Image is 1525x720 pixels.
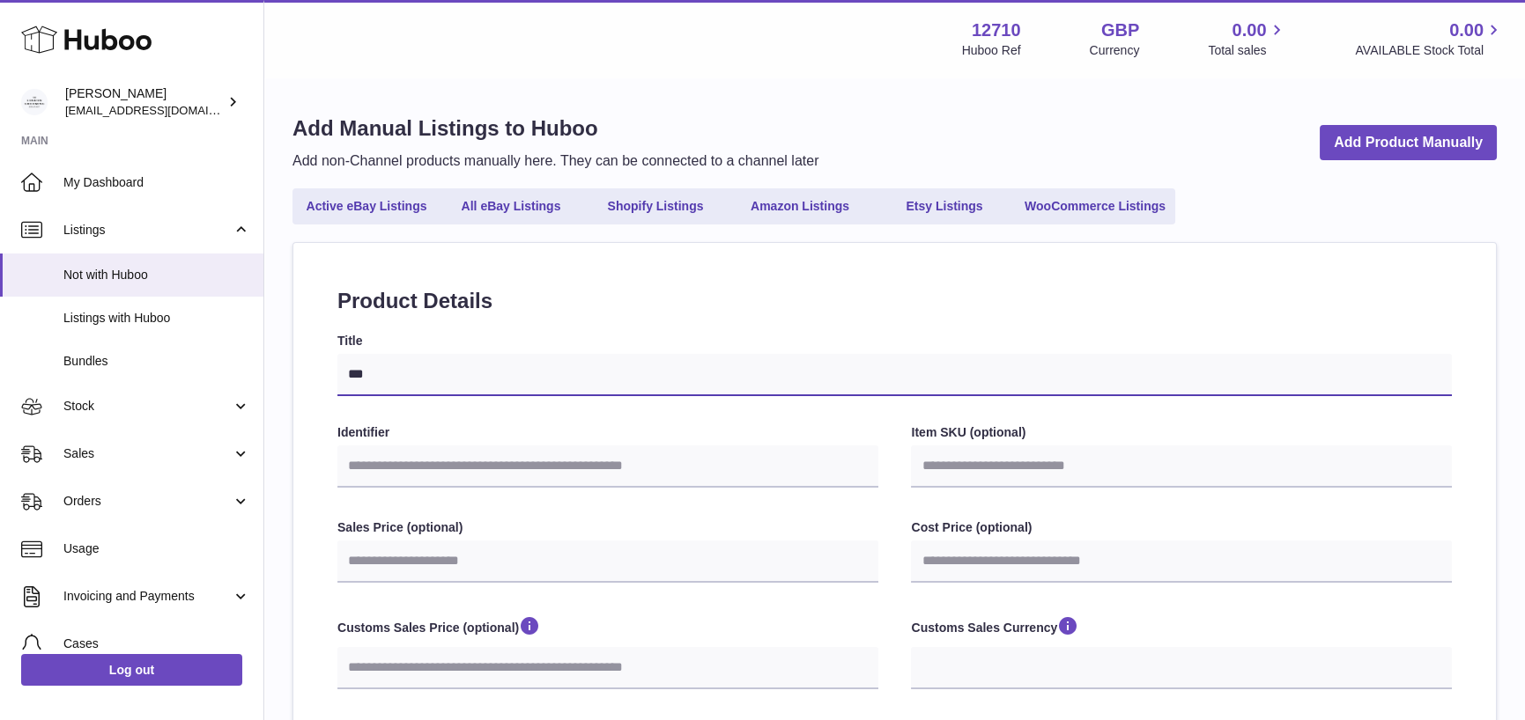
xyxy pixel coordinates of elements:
[729,192,870,221] a: Amazon Listings
[972,18,1021,42] strong: 12710
[585,192,726,221] a: Shopify Listings
[63,588,232,605] span: Invoicing and Payments
[1355,42,1504,59] span: AVAILABLE Stock Total
[63,267,250,283] span: Not with Huboo
[1208,18,1286,59] a: 0.00 Total sales
[63,445,232,462] span: Sales
[1101,18,1139,42] strong: GBP
[911,614,1452,643] label: Customs Sales Currency
[1320,125,1497,161] a: Add Product Manually
[292,151,818,171] p: Add non-Channel products manually here. They can be connected to a channel later
[63,493,232,510] span: Orders
[440,192,581,221] a: All eBay Listings
[63,310,250,327] span: Listings with Huboo
[65,85,224,119] div: [PERSON_NAME]
[21,654,242,686] a: Log out
[874,192,1015,221] a: Etsy Listings
[337,614,878,643] label: Customs Sales Price (optional)
[1090,42,1140,59] div: Currency
[63,174,250,191] span: My Dashboard
[1208,42,1286,59] span: Total sales
[63,398,232,415] span: Stock
[1018,192,1172,221] a: WooCommerce Listings
[962,42,1021,59] div: Huboo Ref
[337,424,878,441] label: Identifier
[63,540,250,557] span: Usage
[1449,18,1484,42] span: 0.00
[337,333,1452,349] label: Title
[63,353,250,370] span: Bundles
[292,114,818,143] h1: Add Manual Listings to Huboo
[337,519,878,536] label: Sales Price (optional)
[1233,18,1267,42] span: 0.00
[337,287,1452,315] h2: Product Details
[65,103,259,117] span: [EMAIL_ADDRESS][DOMAIN_NAME]
[911,424,1452,441] label: Item SKU (optional)
[911,519,1452,536] label: Cost Price (optional)
[296,192,437,221] a: Active eBay Listings
[63,222,232,239] span: Listings
[1355,18,1504,59] a: 0.00 AVAILABLE Stock Total
[63,636,250,652] span: Cases
[21,89,48,115] img: internalAdmin-12710@internal.huboo.com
